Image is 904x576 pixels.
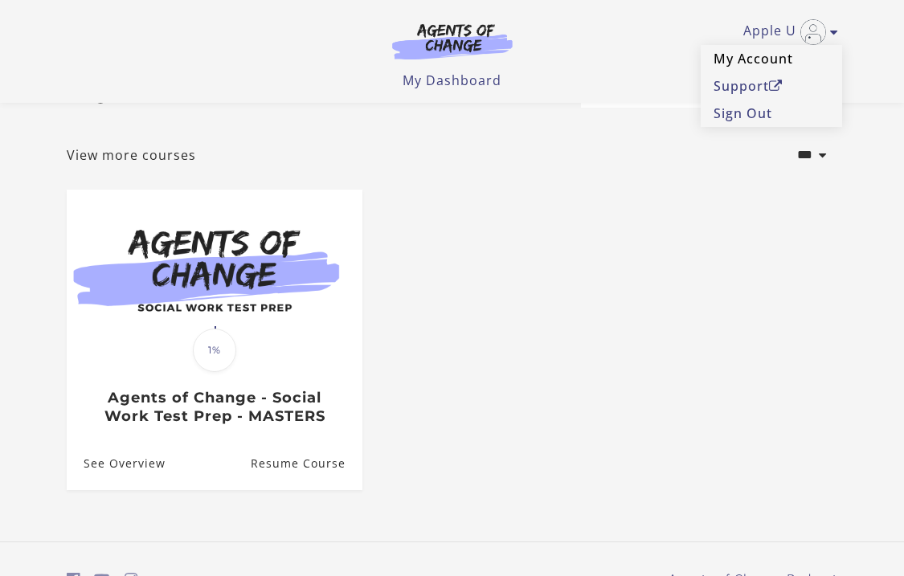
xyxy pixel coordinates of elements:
i: Open in a new window [769,80,783,92]
a: My Account [701,45,842,72]
span: 1% [193,329,236,372]
a: Toggle menu [743,19,830,45]
a: SupportOpen in a new window [701,72,842,100]
img: Agents of Change Logo [375,22,530,59]
a: Sign Out [701,100,842,127]
a: My Dashboard [403,71,501,89]
h3: Agents of Change - Social Work Test Prep - MASTERS [84,389,345,425]
h2: My courses [67,67,250,105]
a: View more courses [67,145,196,165]
a: Agents of Change - Social Work Test Prep - MASTERS: Resume Course [250,438,362,490]
a: Agents of Change - Social Work Test Prep - MASTERS: See Overview [67,438,166,490]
